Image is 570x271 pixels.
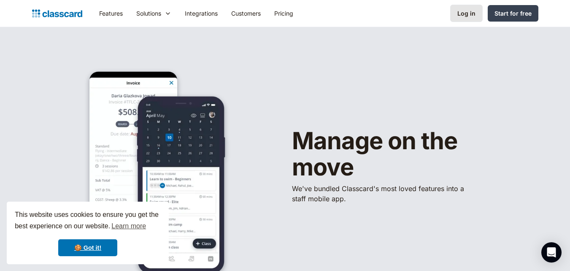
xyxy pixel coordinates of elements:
span: This website uses cookies to ensure you get the best experience on our website. [15,210,161,233]
a: Log in [450,5,483,22]
div: cookieconsent [7,202,169,264]
a: Integrations [178,4,224,23]
a: Features [92,4,130,23]
div: Open Intercom Messenger [541,242,562,263]
div: Solutions [136,9,161,18]
a: home [32,8,82,19]
div: Solutions [130,4,178,23]
div: Start for free [494,9,532,18]
a: learn more about cookies [110,220,147,233]
h1: Manage on the move [292,128,511,180]
div: Log in [457,9,475,18]
a: Customers [224,4,267,23]
a: Pricing [267,4,300,23]
a: dismiss cookie message [58,239,117,256]
a: Start for free [488,5,538,22]
p: We've bundled ​Classcard's most loved features into a staff mobile app. [292,183,469,204]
